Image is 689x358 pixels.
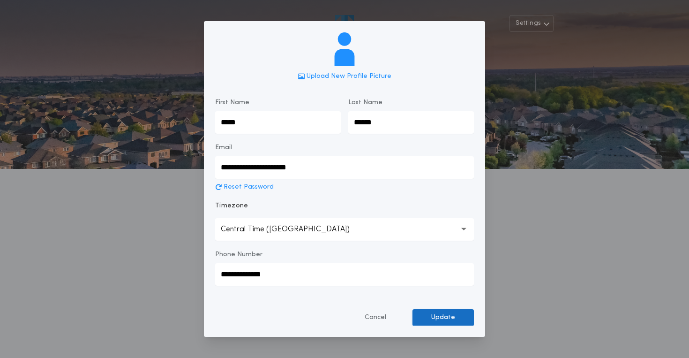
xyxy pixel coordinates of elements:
label: Last Name [348,98,382,107]
label: Phone Number [215,250,262,259]
label: Email [215,143,232,152]
p: Central Time ([GEOGRAPHIC_DATA]) [221,224,365,235]
button: Cancel [346,309,405,326]
p: Upload New Profile Picture [307,72,391,81]
p: Timezone [215,201,248,211]
label: First Name [215,98,249,107]
img: svg%3e [328,32,361,66]
button: Update [412,309,474,326]
button: Central Time ([GEOGRAPHIC_DATA]) [215,218,474,241]
p: Reset Password [224,183,274,192]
